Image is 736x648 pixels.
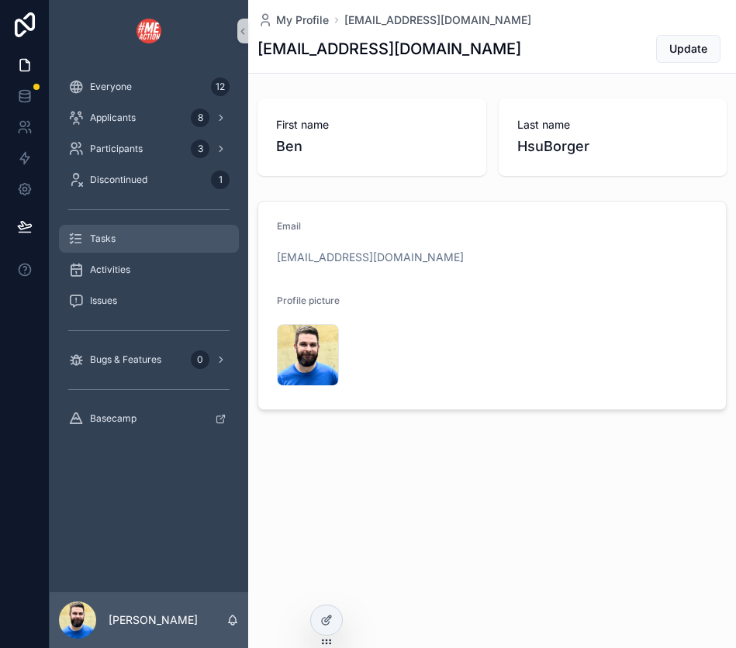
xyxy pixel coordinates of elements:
span: First name [276,117,468,133]
a: [EMAIL_ADDRESS][DOMAIN_NAME] [277,250,464,265]
span: HsuBorger [517,136,709,157]
span: Basecamp [90,412,136,425]
span: Tasks [90,233,116,245]
span: Everyone [90,81,132,93]
a: Issues [59,287,239,315]
a: Activities [59,256,239,284]
div: scrollable content [50,62,248,453]
span: Discontinued [90,174,147,186]
a: Tasks [59,225,239,253]
span: Bugs & Features [90,353,161,366]
button: Update [656,35,720,63]
a: Everyone12 [59,73,239,101]
img: App logo [136,19,161,43]
a: Applicants8 [59,104,239,132]
div: 12 [211,78,230,96]
a: Basecamp [59,405,239,433]
span: Ben [276,136,468,157]
h1: [EMAIL_ADDRESS][DOMAIN_NAME] [257,38,521,60]
div: 3 [191,140,209,158]
a: Participants3 [59,135,239,163]
a: [EMAIL_ADDRESS][DOMAIN_NAME] [344,12,531,28]
span: My Profile [276,12,329,28]
span: Email [277,220,301,232]
span: Applicants [90,112,136,124]
span: Last name [517,117,709,133]
span: Activities [90,264,130,276]
div: 8 [191,109,209,127]
span: Update [669,41,707,57]
div: 1 [211,171,230,189]
a: Bugs & Features0 [59,346,239,374]
span: Issues [90,295,117,307]
a: My Profile [257,12,329,28]
a: Discontinued1 [59,166,239,194]
span: Participants [90,143,143,155]
span: Profile picture [277,295,340,306]
div: 0 [191,350,209,369]
p: [PERSON_NAME] [109,612,198,628]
